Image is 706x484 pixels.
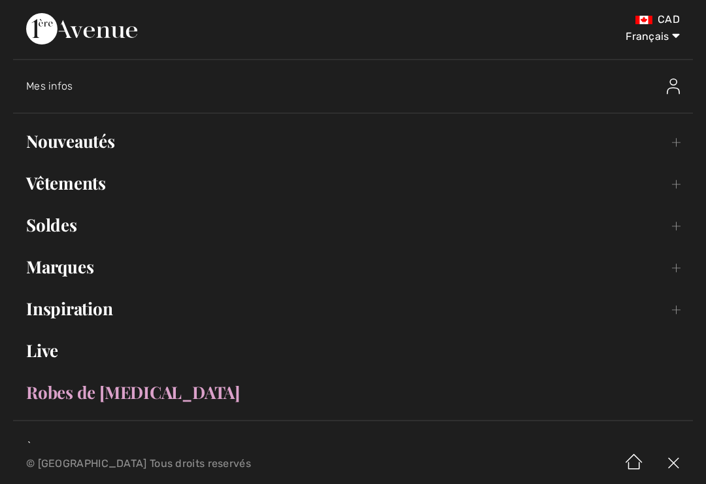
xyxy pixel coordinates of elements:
img: Accueil [614,443,654,484]
img: X [654,443,693,484]
a: Vêtements [13,169,693,198]
a: À propos [26,441,69,453]
a: Marques [13,252,693,281]
a: Mes infosMes infos [26,65,693,107]
div: CAD [415,13,680,26]
span: Mes infos [26,80,73,92]
img: Mes infos [667,78,680,94]
img: 1ère Avenue [26,13,137,44]
p: © [GEOGRAPHIC_DATA] Tous droits reservés [26,459,415,468]
a: Nouveautés [13,127,693,156]
a: Inspiration [13,294,693,323]
a: Robes de [MEDICAL_DATA] [13,378,693,407]
a: Soldes [13,211,693,239]
a: Live [13,336,693,365]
